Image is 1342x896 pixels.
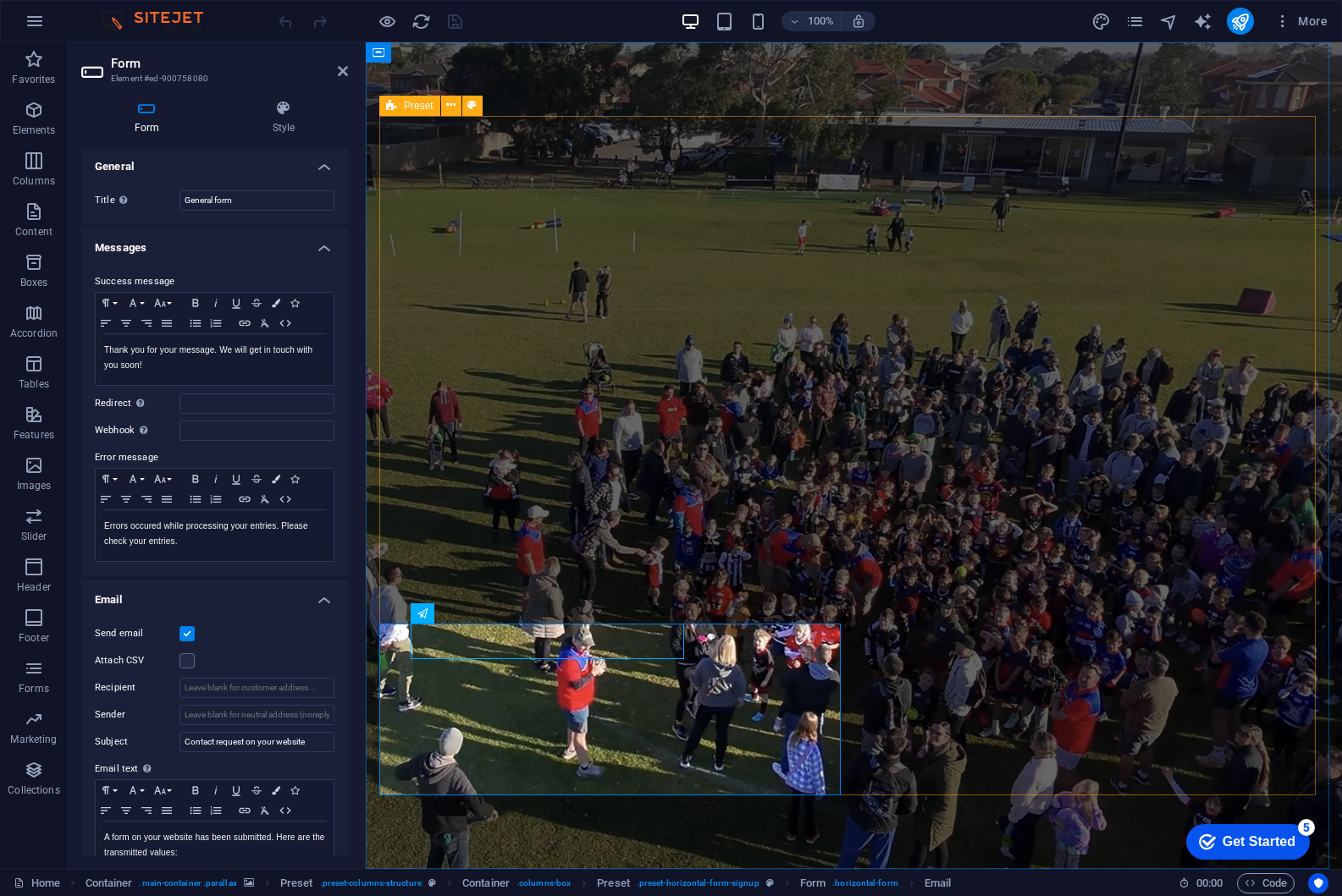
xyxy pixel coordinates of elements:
[123,780,150,800] button: Font Family
[185,469,206,489] button: Bold (Ctrl+B)
[800,873,826,893] span: Click to select. Double-click to edit
[832,873,898,893] span: . horizontal-form
[851,14,866,29] i: On resize automatically adjust zoom level to fit chosen device.
[1208,877,1211,889] span: :
[1125,12,1145,31] i: Pages (Ctrl+Alt+S)
[1091,11,1112,31] button: design
[179,190,334,211] input: Form title...
[136,313,157,333] button: Align Right
[96,293,123,313] button: Paragraph Format
[96,313,116,333] button: Align Left
[226,293,246,313] button: Underline (Ctrl+U)
[14,873,60,893] a: Click to cancel selection. Double-click to open Pages
[206,489,226,509] button: Ordered List
[206,293,226,313] button: Italic (Ctrl+I)
[1125,11,1146,31] button: pages
[1179,873,1223,893] h6: Session time
[226,469,246,489] button: Underline (Ctrl+U)
[235,800,255,821] button: Insert Link
[1227,8,1254,35] button: publish
[19,377,49,391] p: Tables
[95,421,179,441] label: Webhook
[226,780,246,800] button: Underline (Ctrl+U)
[185,489,206,509] button: Unordered List
[150,293,177,313] button: Font Size
[104,343,325,373] p: Thank you for your message. We will get in touch with you soon!
[1159,11,1179,31] button: navigator
[206,800,226,821] button: Ordered List
[21,530,47,543] p: Slider
[1245,873,1287,893] span: Code
[411,11,431,31] button: reload
[8,783,59,797] p: Collections
[766,878,774,888] i: This element is a customizable preset
[81,100,219,135] h4: Form
[597,873,630,893] span: Click to select. Double-click to edit
[17,580,51,594] p: Header
[1159,12,1179,31] i: Navigator
[125,3,142,20] div: 5
[17,479,52,492] p: Images
[807,11,834,31] h6: 100%
[50,19,123,34] div: Get Started
[1091,12,1111,31] i: Design (Ctrl+Alt+Y)
[1308,873,1328,893] button: Usercentrics
[637,873,759,893] span: . preset-horizontal-form-signup
[116,489,136,509] button: Align Center
[267,293,285,313] button: Colors
[150,780,177,800] button: Font Size
[86,873,952,893] nav: breadcrumb
[206,313,226,333] button: Ordered List
[104,830,325,860] p: A form on your website has been submitted. Here are the transmitted values:
[1230,12,1250,31] i: Publish
[179,678,334,698] input: Leave blank for customer address...
[136,489,157,509] button: Align Right
[280,873,313,893] span: Click to select. Double-click to edit
[516,873,571,893] span: . columns-box
[285,293,304,313] button: Icons
[96,780,123,800] button: Paragraph Format
[179,732,334,752] input: Email subject...
[246,469,267,489] button: Strikethrough
[139,873,236,893] span: . main-container .parallax
[10,733,57,746] p: Marketing
[12,73,55,86] p: Favorites
[10,327,58,340] p: Accordion
[123,293,150,313] button: Font Family
[1237,873,1295,893] button: Code
[95,759,334,779] label: Email text
[275,489,295,509] button: HTML
[14,8,137,44] div: Get Started 5 items remaining, 0% complete
[1196,873,1223,893] span: 00 00
[285,469,304,489] button: Icons
[235,313,255,333] button: Insert Link
[411,12,431,31] i: Reload page
[95,393,179,414] label: Redirect
[255,800,275,821] button: Clear Formatting
[377,11,397,31] button: Click here to leave preview mode and continue editing
[157,313,177,333] button: Align Justify
[246,780,267,800] button: Strikethrough
[95,705,179,725] label: Sender
[97,11,224,31] img: Editor Logo
[104,519,325,549] p: Errors occured while processing your entries. Please check your entries.
[13,124,56,137] p: Elements
[185,293,206,313] button: Bold (Ctrl+B)
[20,276,48,289] p: Boxes
[95,272,334,292] label: Success message
[95,651,179,671] label: Attach CSV
[15,225,52,239] p: Content
[136,800,157,821] button: Align Right
[86,873,133,893] span: Click to select. Double-click to edit
[81,580,348,610] h4: Email
[185,313,206,333] button: Unordered List
[157,800,177,821] button: Align Justify
[185,780,206,800] button: Bold (Ctrl+B)
[96,469,123,489] button: Paragraph Format
[157,489,177,509] button: Align Justify
[235,489,255,509] button: Insert Link
[179,705,334,725] input: Leave blank for neutral address (noreply@sitehub.io)
[255,313,275,333] button: Clear Formatting
[1274,13,1328,30] span: More
[13,174,55,188] p: Columns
